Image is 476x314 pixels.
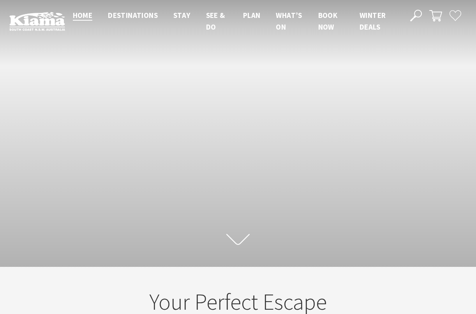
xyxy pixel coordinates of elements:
span: Winter Deals [360,11,386,32]
span: Destinations [108,11,158,20]
span: Stay [173,11,190,20]
span: See & Do [206,11,225,32]
img: Kiama Logo [9,12,65,31]
span: Book now [318,11,338,32]
span: What’s On [276,11,302,32]
span: Plan [243,11,261,20]
nav: Main Menu [65,9,401,33]
span: Home [73,11,93,20]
